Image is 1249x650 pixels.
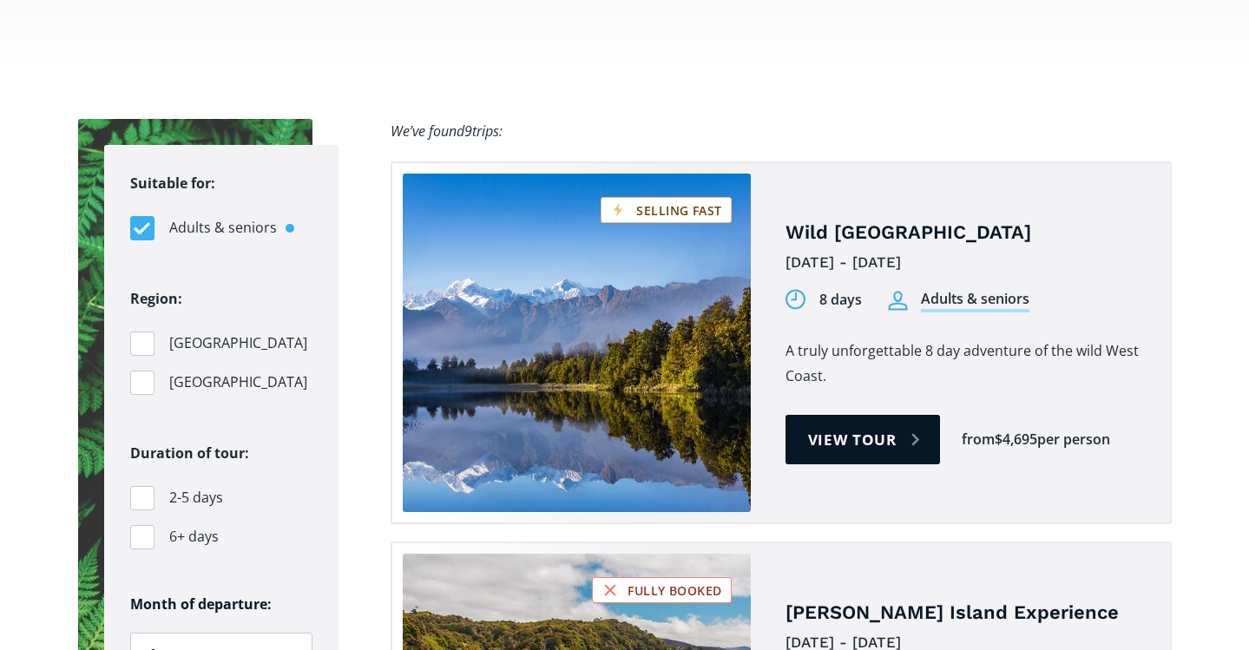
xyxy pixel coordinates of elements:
span: [GEOGRAPHIC_DATA] [169,371,307,394]
span: [GEOGRAPHIC_DATA] [169,332,307,355]
legend: Region: [130,286,182,312]
div: from [962,430,995,450]
div: Adults & seniors [921,289,1029,312]
div: per person [1037,430,1110,450]
legend: Duration of tour: [130,441,249,466]
span: 6+ days [169,525,219,548]
div: days [831,290,862,310]
h6: Month of departure: [130,595,312,614]
legend: Suitable for: [130,171,215,196]
div: $4,695 [995,430,1037,450]
div: We’ve found trips: [391,119,503,144]
p: A truly unforgettable 8 day adventure of the wild West Coast. [786,338,1144,389]
span: Adults & seniors [169,216,277,240]
a: View tour [786,415,941,464]
span: 2-5 days [169,486,223,509]
div: [DATE] - [DATE] [786,249,1144,276]
div: 8 [819,290,827,310]
h4: Wild [GEOGRAPHIC_DATA] [786,220,1144,246]
h4: [PERSON_NAME] Island Experience [786,601,1144,626]
span: 9 [464,121,472,141]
